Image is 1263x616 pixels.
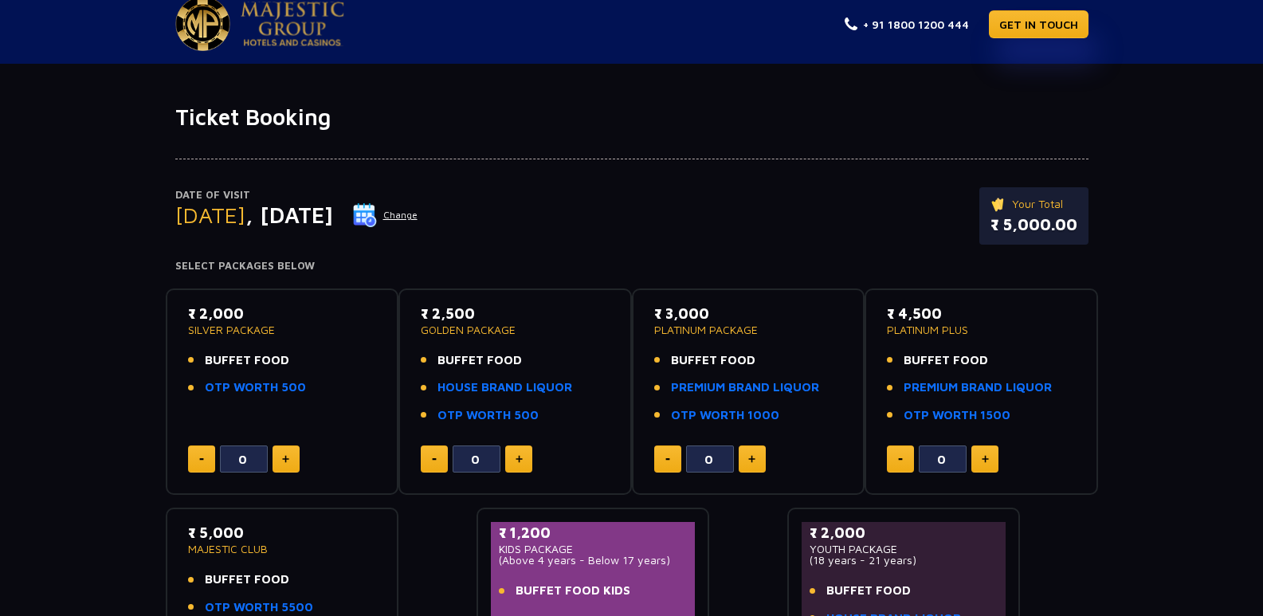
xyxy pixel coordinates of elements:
h1: Ticket Booking [175,104,1088,131]
p: Your Total [990,195,1077,213]
a: PREMIUM BRAND LIQUOR [671,379,819,397]
a: OTP WORTH 500 [437,406,539,425]
p: Date of Visit [175,187,418,203]
span: BUFFET FOOD [205,571,289,589]
a: PREMIUM BRAND LIQUOR [904,379,1052,397]
a: OTP WORTH 500 [205,379,306,397]
img: ticket [990,195,1007,213]
span: BUFFET FOOD [671,351,755,370]
img: plus [748,455,755,463]
p: GOLDEN PACKAGE [421,324,610,335]
p: YOUTH PACKAGE [810,543,998,555]
span: BUFFET FOOD KIDS [516,582,630,600]
p: ₹ 2,000 [810,522,998,543]
p: ₹ 2,500 [421,303,610,324]
p: ₹ 2,000 [188,303,377,324]
span: BUFFET FOOD [904,351,988,370]
img: plus [982,455,989,463]
img: plus [282,455,289,463]
p: ₹ 5,000.00 [990,213,1077,237]
p: ₹ 4,500 [887,303,1076,324]
p: ₹ 3,000 [654,303,843,324]
p: ₹ 5,000 [188,522,377,543]
img: Majestic Pride [241,2,344,46]
img: minus [199,458,204,461]
p: SILVER PACKAGE [188,324,377,335]
span: [DATE] [175,202,245,228]
img: minus [432,458,437,461]
h4: Select Packages Below [175,260,1088,273]
p: (18 years - 21 years) [810,555,998,566]
p: (Above 4 years - Below 17 years) [499,555,688,566]
p: KIDS PACKAGE [499,543,688,555]
img: plus [516,455,523,463]
a: OTP WORTH 1500 [904,406,1010,425]
a: HOUSE BRAND LIQUOR [437,379,572,397]
span: BUFFET FOOD [826,582,911,600]
img: minus [898,458,903,461]
span: , [DATE] [245,202,333,228]
span: BUFFET FOOD [437,351,522,370]
p: PLATINUM PLUS [887,324,1076,335]
span: BUFFET FOOD [205,351,289,370]
p: MAJESTIC CLUB [188,543,377,555]
a: OTP WORTH 1000 [671,406,779,425]
p: PLATINUM PACKAGE [654,324,843,335]
a: GET IN TOUCH [989,10,1088,38]
a: + 91 1800 1200 444 [845,16,969,33]
p: ₹ 1,200 [499,522,688,543]
button: Change [352,202,418,228]
img: minus [665,458,670,461]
